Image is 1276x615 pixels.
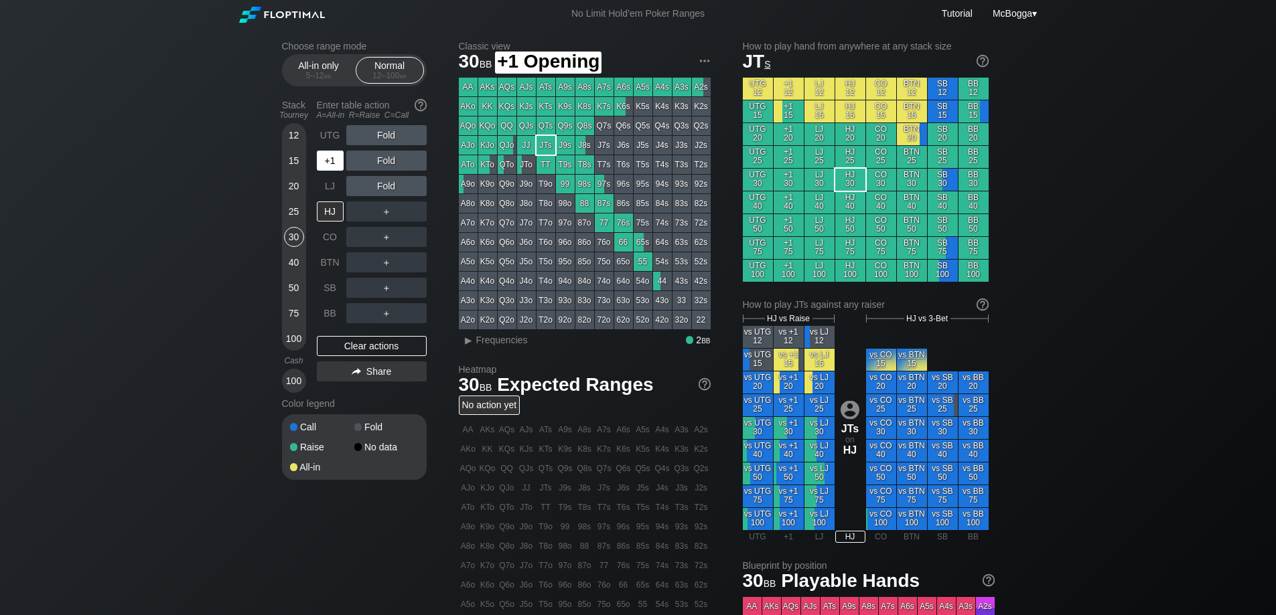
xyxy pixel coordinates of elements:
div: 33 [672,291,691,310]
h2: Classic view [459,41,711,52]
div: KTo [478,155,497,174]
div: 63o [614,291,633,310]
div: JJ [517,136,536,155]
div: Q3o [498,291,516,310]
div: UTG 25 [743,146,773,168]
div: ATo [459,155,478,174]
div: UTG 12 [743,78,773,100]
div: JTo [517,155,536,174]
div: BB 25 [959,146,989,168]
div: 96o [556,233,575,252]
div: +1 50 [774,214,804,236]
div: 15 [284,151,304,171]
div: 75 [284,303,304,323]
div: J4s [653,136,672,155]
div: Q6o [498,233,516,252]
div: ▾ [989,6,1039,21]
div: SB 100 [928,260,958,282]
div: A9s [556,78,575,96]
div: 53o [634,291,652,310]
div: Q4o [498,272,516,290]
div: ＋ [346,252,427,272]
div: BTN 100 [897,260,927,282]
div: 98s [575,175,594,193]
div: K8s [575,97,594,116]
div: CO 50 [866,214,896,236]
div: J3s [672,136,691,155]
div: Q6s [614,116,633,135]
div: A9o [459,175,478,193]
div: A8s [575,78,594,96]
div: +1 100 [774,260,804,282]
div: How to play JTs against any raiser [743,299,989,310]
div: K5s [634,97,652,116]
div: 72o [595,311,614,329]
div: BB 50 [959,214,989,236]
div: J7o [517,213,536,232]
div: ＋ [346,201,427,222]
div: Q7o [498,213,516,232]
div: 76o [595,233,614,252]
div: Q2s [692,116,711,135]
div: LJ 25 [804,146,835,168]
div: Q8s [575,116,594,135]
div: AA [459,78,478,96]
div: 77 [595,213,614,232]
div: CO 75 [866,237,896,259]
div: 75o [595,252,614,271]
div: ATs [537,78,555,96]
div: J2o [517,311,536,329]
div: T7o [537,213,555,232]
div: TT [537,155,555,174]
div: 64s [653,233,672,252]
div: 53s [672,252,691,271]
div: LJ 75 [804,237,835,259]
div: J5o [517,252,536,271]
div: +1 40 [774,191,804,213]
span: 30 [457,52,494,74]
div: 100 [284,371,304,391]
div: BTN 40 [897,191,927,213]
div: K9o [478,175,497,193]
div: CO [317,227,344,247]
div: BTN [317,252,344,272]
div: ＋ [346,227,427,247]
div: A8o [459,194,478,213]
div: 88 [575,194,594,213]
div: Stack [277,94,311,125]
div: Fold [354,422,419,432]
div: A3s [672,78,691,96]
div: J2s [692,136,711,155]
a: Tutorial [942,8,973,19]
div: 44 [653,272,672,290]
div: K7o [478,213,497,232]
div: HJ 25 [835,146,865,168]
div: KJs [517,97,536,116]
div: HJ 50 [835,214,865,236]
div: 65s [634,233,652,252]
div: CO 40 [866,191,896,213]
div: Q4s [653,116,672,135]
div: Q5s [634,116,652,135]
div: K9s [556,97,575,116]
div: T4s [653,155,672,174]
div: BTN 25 [897,146,927,168]
div: 97o [556,213,575,232]
div: K3o [478,291,497,310]
div: K2s [692,97,711,116]
div: A2s [692,78,711,96]
div: Q2o [498,311,516,329]
div: QJo [498,136,516,155]
div: A7s [595,78,614,96]
div: T2s [692,155,711,174]
div: J4o [517,272,536,290]
div: CO 12 [866,78,896,100]
div: LJ 12 [804,78,835,100]
div: 42s [692,272,711,290]
div: 74o [595,272,614,290]
h2: How to play hand from anywhere at any stack size [743,41,989,52]
img: help.32db89a4.svg [981,573,996,588]
div: A3o [459,291,478,310]
div: Fold [346,151,427,171]
div: 100 [284,329,304,349]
